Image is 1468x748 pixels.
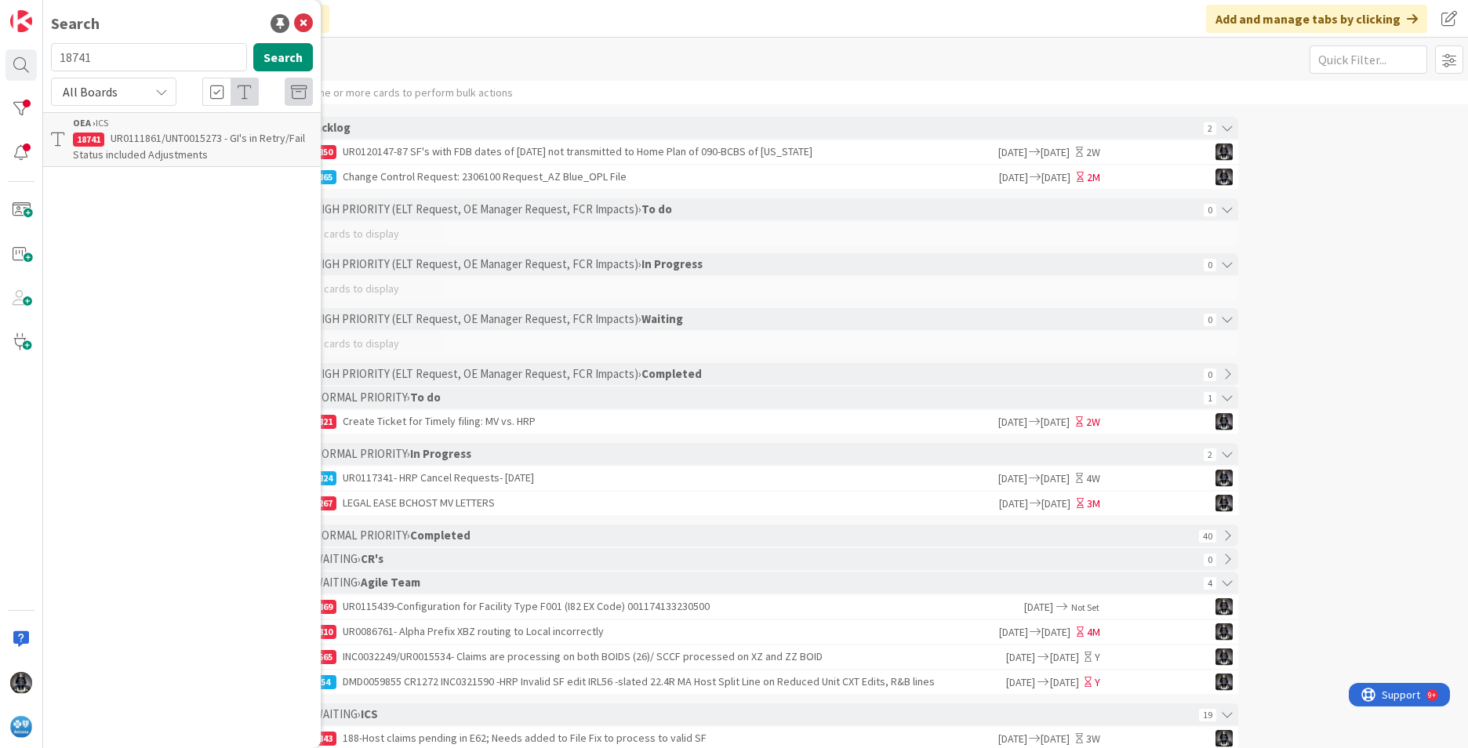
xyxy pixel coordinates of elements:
div: 3M [1087,496,1100,512]
span: 0 [1204,369,1216,381]
span: [DATE] [1041,470,1072,487]
span: [DATE] [1041,624,1073,641]
div: 9+ [79,6,87,19]
span: 0 [1204,204,1216,216]
span: [DATE] [1041,731,1072,747]
span: [DATE] [997,496,1028,512]
a: 6754DMD0059855 CR1272 INC0321590 -HRP Invalid SF edit IRL56 -slated 22.4R MA Host Split Line on R... [274,670,1238,694]
div: 18741 [73,133,104,147]
div: › WAITING › [308,572,1199,594]
span: [DATE] [996,414,1027,430]
div: › HIGH PRIORITY (ELT Request, OE Manager Request, FCR Impacts) › [308,308,1199,330]
a: 17865Change Control Request: 2306100 Request_AZ Blue_OPL File[DATE][DATE]2MKG [274,165,1238,189]
img: KG [1215,674,1233,691]
div: › HIGH PRIORITY (ELT Request, OE Manager Request, FCR Impacts) › [308,253,1199,275]
img: KG [1215,143,1233,161]
img: KG [1215,495,1233,512]
div: No cards to display [274,222,1238,245]
div: › NORMAL PRIORITY › [308,525,1194,546]
span: 0 [1204,314,1216,326]
a: 18850UR0120147-87 SF's with FDB dates of [DATE] not transmitted to Home Plan of 090-BCBS of [US_S... [274,140,1238,164]
a: OEA ›ICS18741UR0111861/UNT0015273 - GI's in Retry/Fail Status included Adjustments [43,112,321,167]
span: 0 [1204,554,1216,566]
img: KG [1215,623,1233,641]
img: KG [1215,648,1233,666]
span: [DATE] [1041,414,1072,430]
div: INC0032249/UR0015534- Claims are processing on both BOIDS (26)/ SCCF processed on XZ and ZZ BOID [305,645,1005,669]
div: › HIGH PRIORITY (ELT Request, OE Manager Request, FCR Impacts) › [308,363,1199,385]
b: To do [641,202,672,216]
a: 18310UR0086761- Alpha Prefix XBZ routing to Local incorrectly[DATE][DATE]4MKG [274,620,1238,644]
button: Search [253,43,313,71]
div: › NORMAL PRIORITY › [308,387,1199,408]
span: [DATE] [996,731,1027,747]
div: UR0117341- HRP Cancel Requests- [DATE] [305,467,996,490]
a: 17821Create Ticket for Timely filing: MV vs. HRP[DATE][DATE]2WKG [274,410,1238,434]
a: 18824UR0117341- HRP Cancel Requests- [DATE][DATE][DATE]4WKG [274,467,1238,490]
img: KG [1215,169,1233,186]
div: Change Control Request: 2306100 Request_AZ Blue_OPL File [305,165,997,189]
div: › NORMAL PRIORITY › [308,443,1199,465]
div: 2M [1087,169,1100,186]
div: No cards to display [274,332,1238,355]
b: CR's [361,551,383,566]
b: Backlog [308,120,351,135]
span: 0 [1204,259,1216,271]
span: UR0111861/UNT0015273 - GI's in Retry/Fail Status included Adjustments [73,131,305,162]
b: Completed [410,528,471,543]
span: 40 [1199,530,1216,543]
span: [DATE] [996,470,1027,487]
b: Agile Team [361,575,420,590]
span: [DATE] [1050,649,1081,666]
div: UR0120147-87 SF's with FDB dates of [DATE] not transmitted to Home Plan of 090-BCBS of [US_STATE] [305,140,996,164]
b: To do [410,390,441,405]
div: 4M [1087,624,1100,641]
span: [DATE] [1005,674,1035,691]
input: Quick Filter... [1310,45,1427,74]
span: [DATE] [997,169,1028,186]
img: KG [1215,413,1233,430]
img: KG [10,672,32,694]
span: [DATE] [996,144,1027,161]
div: 3W [1086,731,1100,747]
b: In Progress [641,256,703,271]
span: [DATE] [1041,144,1072,161]
b: ICS [361,706,378,721]
img: KG [1215,470,1233,487]
span: Support [33,2,71,21]
span: Not Set [1071,601,1099,613]
img: Visit kanbanzone.com [10,10,32,32]
div: 2W [1086,144,1100,161]
span: [DATE] [1050,674,1081,691]
div: › WAITING › [308,548,1199,570]
div: No cards to display [274,277,1238,300]
b: Waiting [641,311,683,326]
b: In Progress [410,446,471,461]
input: Search for title... [51,43,247,71]
span: 19 [1199,709,1216,721]
div: 4W [1086,470,1100,487]
div: Add and manage tabs by clicking [1206,5,1427,33]
span: [DATE] [1041,496,1073,512]
span: [DATE] [1024,599,1053,615]
span: 4 [1204,577,1216,590]
img: KG [1215,598,1233,615]
b: OEA › [73,117,96,129]
img: KG [1215,730,1233,747]
a: 18267LEGAL EASE BCHOST MV LETTERS[DATE][DATE]3MKG [274,492,1238,515]
span: All Boards [63,84,118,100]
span: 2 [1204,122,1216,135]
span: [DATE] [1041,169,1073,186]
div: Y [1095,649,1100,666]
div: Select one or more cards to perform bulk actions [280,81,513,104]
span: [DATE] [1005,649,1035,666]
div: › HIGH PRIORITY (ELT Request, OE Manager Request, FCR Impacts) › [308,198,1199,220]
b: Completed [641,366,702,381]
div: ICS [73,116,313,130]
div: UR0086761- Alpha Prefix XBZ routing to Local incorrectly [305,620,997,644]
div: LEGAL EASE BCHOST MV LETTERS [305,492,997,515]
div: Y [1095,674,1100,691]
span: 1 [1204,392,1216,405]
img: avatar [10,716,32,738]
div: Search [51,12,100,35]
